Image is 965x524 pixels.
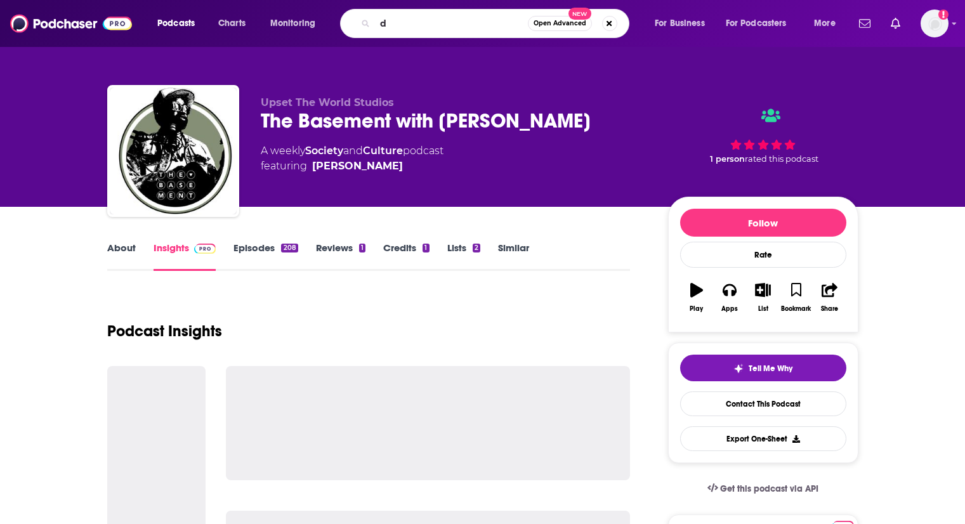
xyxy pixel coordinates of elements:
h1: Podcast Insights [107,322,222,341]
div: 208 [281,244,298,252]
img: Podchaser Pro [194,244,216,254]
button: open menu [718,13,805,34]
a: Charts [210,13,253,34]
button: open menu [148,13,211,34]
div: Share [821,305,838,313]
a: Reviews1 [316,242,365,271]
button: open menu [646,13,721,34]
div: List [758,305,768,313]
div: 1 [423,244,429,252]
a: Episodes208 [233,242,298,271]
button: Apps [713,275,746,320]
span: Logged in as shcarlos [921,10,949,37]
img: The Basement with Tim Ross [110,88,237,214]
span: Upset The World Studios [261,96,394,108]
span: rated this podcast [745,154,818,164]
div: Apps [721,305,738,313]
button: open menu [805,13,851,34]
span: Tell Me Why [749,364,792,374]
div: Play [690,305,703,313]
a: About [107,242,136,271]
div: Rate [680,242,846,268]
div: 2 [473,244,480,252]
a: Lists2 [447,242,480,271]
div: A weekly podcast [261,143,443,174]
button: open menu [261,13,332,34]
button: Play [680,275,713,320]
a: Similar [498,242,529,271]
span: Open Advanced [534,20,586,27]
button: Export One-Sheet [680,426,846,451]
a: Get this podcast via API [697,473,829,504]
svg: Add a profile image [938,10,949,20]
button: Open AdvancedNew [528,16,592,31]
img: Podchaser - Follow, Share and Rate Podcasts [10,11,132,36]
a: Show notifications dropdown [886,13,905,34]
span: For Business [655,15,705,32]
span: More [814,15,836,32]
div: 1 [359,244,365,252]
img: tell me why sparkle [733,364,744,374]
span: Monitoring [270,15,315,32]
span: 1 person [710,154,745,164]
a: Show notifications dropdown [854,13,876,34]
input: Search podcasts, credits, & more... [375,13,528,34]
span: Get this podcast via API [720,483,818,494]
span: Charts [218,15,246,32]
button: tell me why sparkleTell Me Why [680,355,846,381]
a: Credits1 [383,242,429,271]
button: Bookmark [780,275,813,320]
span: featuring [261,159,443,174]
span: For Podcasters [726,15,787,32]
span: Podcasts [157,15,195,32]
button: Follow [680,209,846,237]
a: Society [305,145,343,157]
a: Contact This Podcast [680,391,846,416]
a: Culture [363,145,403,157]
button: List [746,275,779,320]
a: InsightsPodchaser Pro [154,242,216,271]
span: New [568,8,591,20]
span: and [343,145,363,157]
div: Search podcasts, credits, & more... [352,9,641,38]
div: 1 personrated this podcast [668,96,858,175]
div: Bookmark [781,305,811,313]
a: [PERSON_NAME] [312,159,403,174]
button: Show profile menu [921,10,949,37]
button: Share [813,275,846,320]
img: User Profile [921,10,949,37]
